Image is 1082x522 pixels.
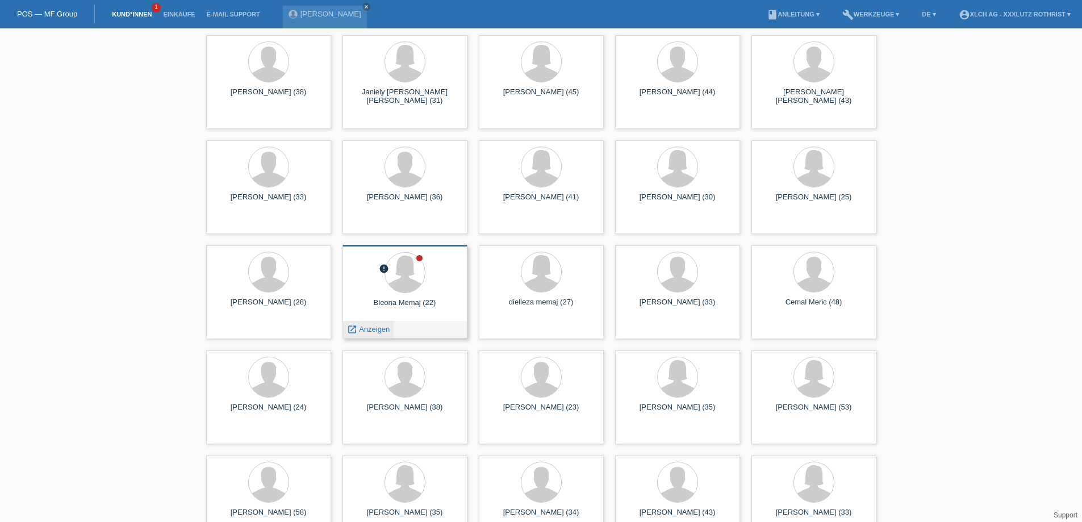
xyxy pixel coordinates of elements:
[379,264,389,275] div: Unbestätigt, in Bearbeitung
[201,11,266,18] a: E-Mail Support
[953,11,1076,18] a: account_circleXLCH AG - XXXLutz Rothrist ▾
[352,193,458,211] div: [PERSON_NAME] (36)
[624,403,731,421] div: [PERSON_NAME] (35)
[761,11,825,18] a: bookAnleitung ▾
[379,264,389,274] i: error
[362,3,370,11] a: close
[959,9,970,20] i: account_circle
[488,298,595,316] div: dielleza memaj (27)
[352,298,458,316] div: Bleona Memaj (22)
[761,403,867,421] div: [PERSON_NAME] (53)
[488,403,595,421] div: [PERSON_NAME] (23)
[837,11,905,18] a: buildWerkzeuge ▾
[17,10,77,18] a: POS — MF Group
[624,87,731,106] div: [PERSON_NAME] (44)
[488,193,595,211] div: [PERSON_NAME] (41)
[916,11,941,18] a: DE ▾
[347,324,357,335] i: launch
[842,9,854,20] i: build
[157,11,200,18] a: Einkäufe
[1054,511,1077,519] a: Support
[624,298,731,316] div: [PERSON_NAME] (33)
[761,87,867,106] div: [PERSON_NAME] [PERSON_NAME] (43)
[488,87,595,106] div: [PERSON_NAME] (45)
[215,298,322,316] div: [PERSON_NAME] (28)
[152,3,161,12] span: 1
[215,403,322,421] div: [PERSON_NAME] (24)
[761,298,867,316] div: Cemal Meric (48)
[300,10,361,18] a: [PERSON_NAME]
[761,193,867,211] div: [PERSON_NAME] (25)
[106,11,157,18] a: Kund*innen
[364,4,369,10] i: close
[352,87,458,106] div: Janiely [PERSON_NAME] [PERSON_NAME] (31)
[359,325,390,333] span: Anzeigen
[767,9,778,20] i: book
[215,87,322,106] div: [PERSON_NAME] (38)
[624,193,731,211] div: [PERSON_NAME] (30)
[347,325,390,333] a: launch Anzeigen
[215,193,322,211] div: [PERSON_NAME] (33)
[352,403,458,421] div: [PERSON_NAME] (38)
